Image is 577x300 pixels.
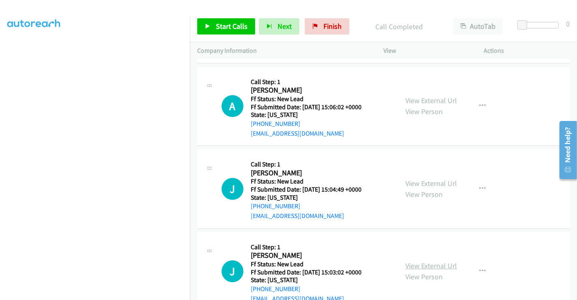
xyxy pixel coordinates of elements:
a: View Person [405,190,443,199]
h5: Call Step: 1 [251,160,362,168]
a: [PHONE_NUMBER] [251,285,300,293]
h1: J [222,178,243,200]
h5: Ff Status: New Lead [251,260,362,268]
h2: [PERSON_NAME] [251,86,362,95]
h2: [PERSON_NAME] [251,168,362,178]
h5: State: [US_STATE] [251,194,362,202]
h5: State: [US_STATE] [251,111,362,119]
button: AutoTab [453,18,503,35]
a: View External Url [405,179,457,188]
a: [EMAIL_ADDRESS][DOMAIN_NAME] [251,212,344,220]
h5: Call Step: 1 [251,78,362,86]
h5: Ff Status: New Lead [251,177,362,186]
div: The call is yet to be attempted [222,95,243,117]
a: View Person [405,272,443,281]
h5: Ff Submitted Date: [DATE] 15:04:49 +0000 [251,186,362,194]
span: Start Calls [216,22,248,31]
a: View Person [405,107,443,116]
span: Next [278,22,292,31]
h5: Ff Status: New Lead [251,95,362,103]
iframe: Resource Center [554,118,577,182]
a: Start Calls [197,18,255,35]
a: [EMAIL_ADDRESS][DOMAIN_NAME] [251,129,344,137]
a: View External Url [405,261,457,270]
h5: Ff Submitted Date: [DATE] 15:06:02 +0000 [251,103,362,111]
div: Delay between calls (in seconds) [521,22,559,28]
p: Call Completed [360,21,438,32]
p: Company Information [197,46,369,56]
div: The call is yet to be attempted [222,260,243,282]
p: Actions [484,46,570,56]
a: Finish [305,18,349,35]
span: Finish [323,22,342,31]
button: Next [259,18,299,35]
p: View [383,46,469,56]
div: The call is yet to be attempted [222,178,243,200]
h1: A [222,95,243,117]
h5: Ff Submitted Date: [DATE] 15:03:02 +0000 [251,268,362,276]
div: 0 [566,18,570,29]
h5: State: [US_STATE] [251,276,362,284]
h2: [PERSON_NAME] [251,251,362,260]
h5: Call Step: 1 [251,243,362,251]
h1: J [222,260,243,282]
a: View External Url [405,96,457,105]
a: [PHONE_NUMBER] [251,120,300,127]
a: [PHONE_NUMBER] [251,202,300,210]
